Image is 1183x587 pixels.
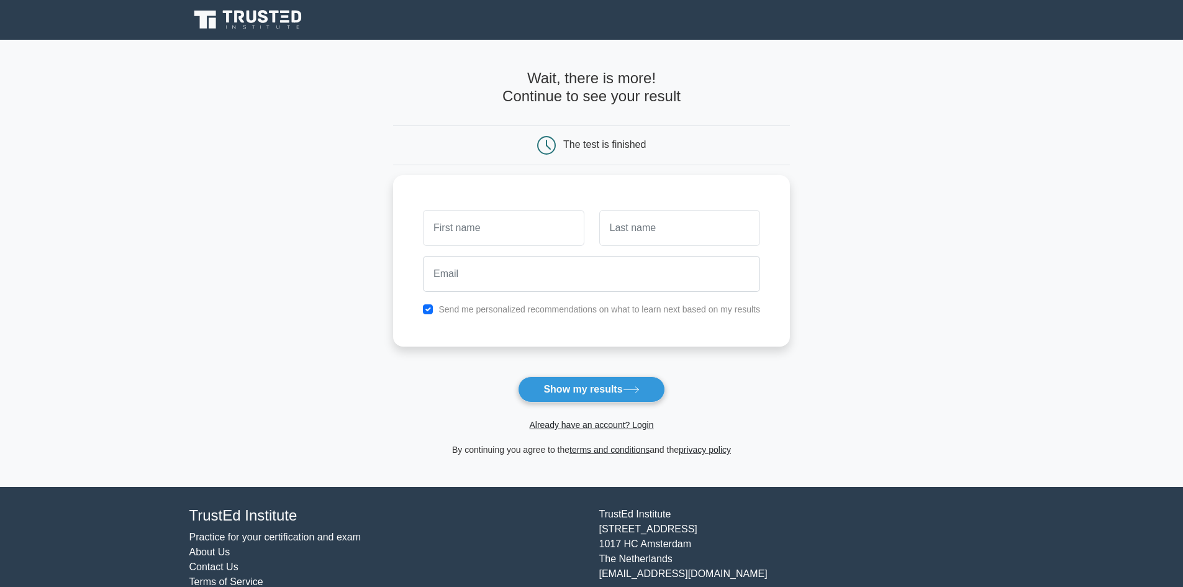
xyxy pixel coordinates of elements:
a: terms and conditions [569,445,650,455]
a: Practice for your certification and exam [189,532,361,542]
h4: Wait, there is more! Continue to see your result [393,70,790,106]
div: The test is finished [563,139,646,150]
input: Email [423,256,760,292]
a: Already have an account? Login [529,420,653,430]
a: privacy policy [679,445,731,455]
h4: TrustEd Institute [189,507,584,525]
button: Show my results [518,376,664,403]
div: By continuing you agree to the and the [386,442,797,457]
a: Contact Us [189,562,238,572]
input: First name [423,210,584,246]
a: About Us [189,547,230,557]
label: Send me personalized recommendations on what to learn next based on my results [438,304,760,314]
a: Terms of Service [189,576,263,587]
input: Last name [599,210,760,246]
